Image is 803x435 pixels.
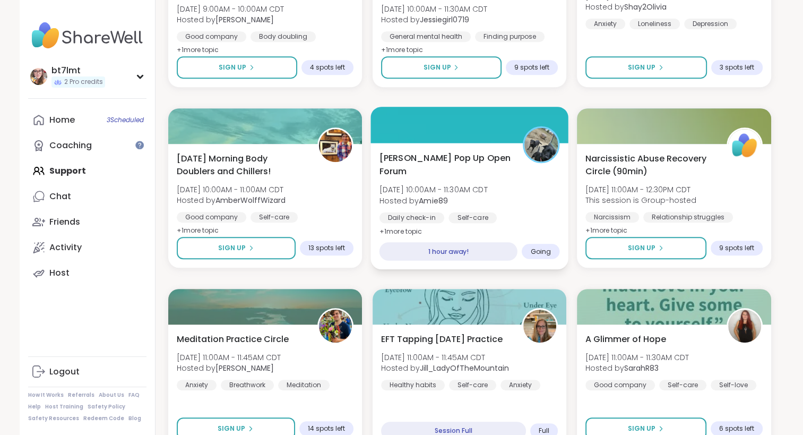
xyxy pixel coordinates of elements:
button: Sign Up [177,56,297,79]
b: Shay2Olivia [624,2,667,12]
span: [PERSON_NAME] Pop Up Open Forum [379,151,511,177]
div: Activity [49,242,82,253]
div: Narcissism [585,212,639,223]
div: Loneliness [629,19,680,29]
a: Friends [28,209,146,235]
button: Sign Up [585,237,706,259]
b: Amie89 [419,195,448,206]
button: Sign Up [381,56,502,79]
a: Coaching [28,133,146,158]
span: Hosted by [585,2,692,12]
div: Good company [177,31,246,42]
span: [DATE] 10:00AM - 11:30AM CDT [381,4,487,14]
span: Sign Up [218,243,246,253]
img: SarahR83 [728,310,761,343]
span: Sign Up [628,424,655,433]
div: Self-care [449,380,496,390]
span: Narcissistic Abuse Recovery Circle (90min) [585,152,714,178]
span: 6 spots left [719,424,754,433]
b: AmberWolffWizard [215,195,286,206]
span: 9 spots left [514,63,549,72]
span: Hosted by [585,363,689,373]
span: Sign Up [219,63,246,72]
div: Friends [49,216,80,228]
span: Hosted by [177,195,286,206]
span: [DATE] 10:00AM - 11:30AM CDT [379,184,487,195]
span: Meditation Practice Circle [177,333,289,346]
a: Host Training [45,403,83,411]
div: 1 hour away! [379,242,517,261]
a: Host [28,260,146,286]
a: About Us [99,391,124,399]
div: Home [49,114,75,126]
div: Daily check-in [379,212,444,223]
span: [DATE] 11:00AM - 11:45AM CDT [381,352,509,363]
img: Amie89 [524,128,558,161]
span: Hosted by [381,363,509,373]
a: Redeem Code [83,415,124,422]
a: Chat [28,184,146,209]
div: Self-care [251,212,298,223]
span: 14 spots left [308,424,345,433]
iframe: Spotlight [135,141,144,149]
span: Hosted by [381,14,487,25]
img: ShareWell Nav Logo [28,17,146,54]
span: [DATE] 11:00AM - 11:45AM CDT [177,352,281,363]
b: [PERSON_NAME] [215,14,274,25]
div: Breathwork [221,380,274,390]
a: Safety Resources [28,415,79,422]
div: Healthy habits [381,380,445,390]
div: Chat [49,191,71,202]
img: AmberWolffWizard [319,129,352,162]
b: Jill_LadyOfTheMountain [420,363,509,373]
div: Coaching [49,140,92,151]
span: 3 Scheduled [107,116,144,124]
span: Sign Up [628,63,655,72]
div: Anxiety [177,380,217,390]
span: 4 spots left [310,63,345,72]
span: Hosted by [177,363,281,373]
a: How It Works [28,391,64,399]
img: ShareWell [728,129,761,162]
a: Help [28,403,41,411]
a: Referrals [68,391,94,399]
div: Good company [177,212,246,223]
span: 9 spots left [719,244,754,252]
div: Anxiety [500,380,540,390]
span: EFT Tapping [DATE] Practice [381,333,503,346]
div: Logout [49,366,80,378]
div: Anxiety [585,19,625,29]
button: Sign Up [177,237,296,259]
a: FAQ [128,391,140,399]
div: Self-care [448,212,497,223]
div: Meditation [278,380,330,390]
a: Home3Scheduled [28,107,146,133]
div: Body doubling [251,31,316,42]
span: Full [539,427,549,435]
div: General mental health [381,31,471,42]
span: [DATE] 10:00AM - 11:00AM CDT [177,184,286,195]
button: Sign Up [585,56,706,79]
div: Host [49,267,70,279]
span: Sign Up [218,424,245,433]
b: Jessiegirl0719 [420,14,469,25]
a: Activity [28,235,146,260]
span: A Glimmer of Hope [585,333,666,346]
div: Good company [585,380,655,390]
span: Going [530,247,551,255]
span: 3 spots left [720,63,754,72]
div: Relationship struggles [643,212,733,223]
span: Hosted by [379,195,487,206]
div: bt7lmt [51,65,105,76]
span: Sign Up [628,243,655,253]
img: bt7lmt [30,68,47,85]
span: Hosted by [177,14,284,25]
div: Self-care [659,380,706,390]
a: Safety Policy [88,403,125,411]
span: [DATE] 11:00AM - 11:30AM CDT [585,352,689,363]
b: [PERSON_NAME] [215,363,274,373]
span: Sign Up [423,63,451,72]
a: Logout [28,359,146,385]
span: [DATE] 11:00AM - 12:30PM CDT [585,184,696,195]
span: [DATE] 9:00AM - 10:00AM CDT [177,4,284,14]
